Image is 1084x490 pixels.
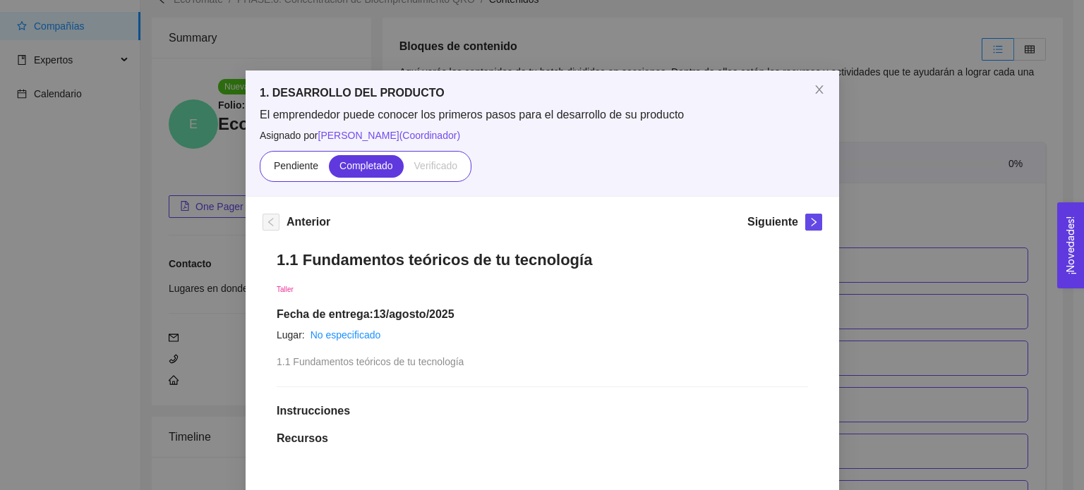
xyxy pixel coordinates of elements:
button: Close [800,71,839,110]
button: right [805,214,822,231]
button: left [263,214,279,231]
span: Asignado por [260,128,825,143]
h5: Siguiente [747,214,797,231]
span: El emprendedor puede conocer los primeros pasos para el desarrollo de su producto [260,107,825,123]
a: No especificado [310,329,380,341]
span: close [814,84,825,95]
span: [PERSON_NAME] ( Coordinador ) [318,130,460,141]
span: Pendiente [273,160,318,171]
span: right [806,217,821,227]
h1: Recursos [277,431,808,446]
span: Taller [277,286,294,293]
button: Open Feedback Widget [1057,202,1084,288]
h1: 1.1 Fundamentos teóricos de tu tecnología [277,250,808,269]
h1: Fecha de entrega: 13/agosto/2025 [277,307,808,321]
h5: 1. DESARROLLO DEL PRODUCTO [260,85,825,102]
span: Verificado [414,160,457,171]
span: 1.1 Fundamentos teóricos de tu tecnología [277,356,464,367]
h5: Anterior [287,214,330,231]
h1: Instrucciones [277,404,808,418]
span: Completado [339,160,393,171]
article: Lugar: [277,327,305,343]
